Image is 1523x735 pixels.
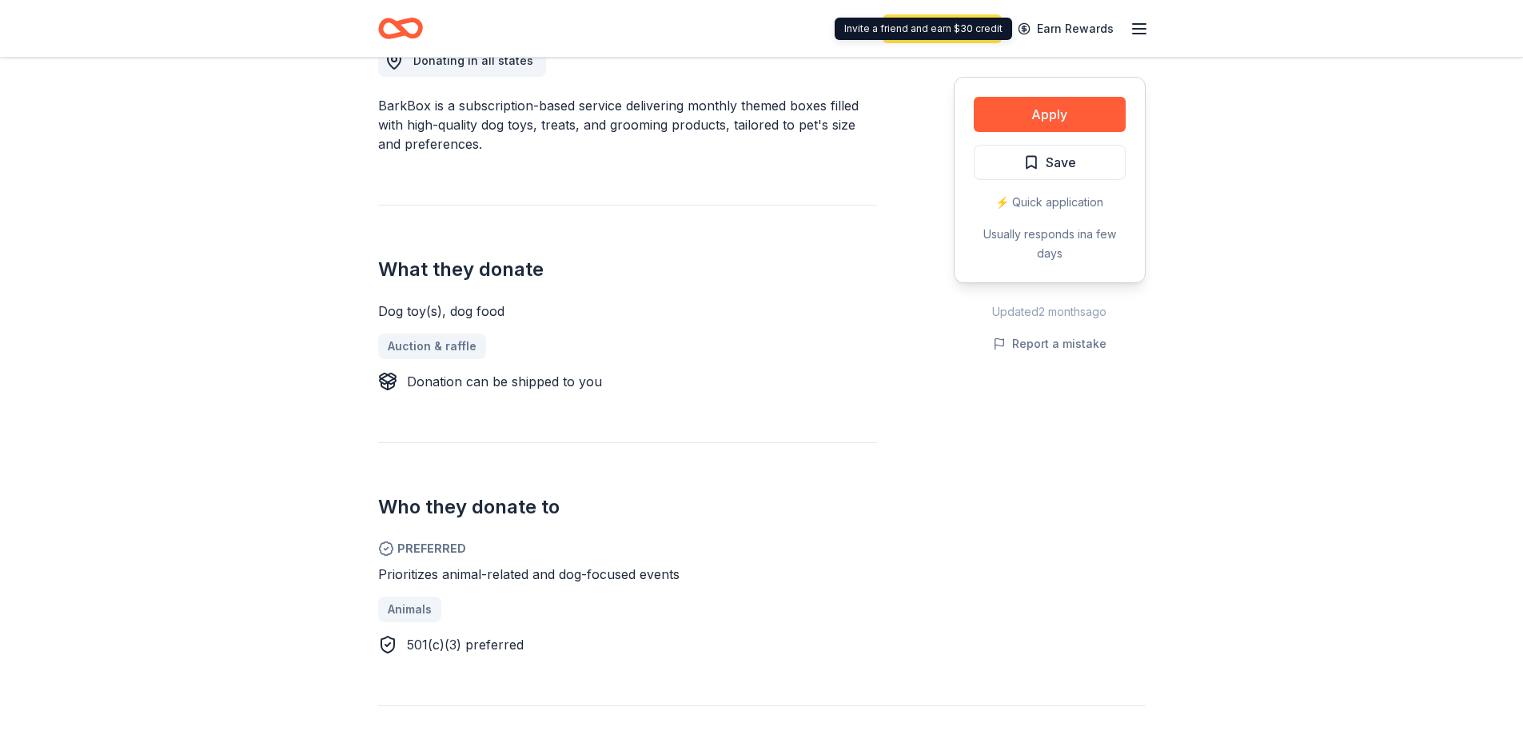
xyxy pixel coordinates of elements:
[954,302,1146,322] div: Updated 2 months ago
[378,257,877,282] h2: What they donate
[883,14,1002,43] a: Start free trial
[378,302,877,321] div: Dog toy(s), dog food
[974,145,1126,180] button: Save
[378,96,877,154] div: BarkBox is a subscription-based service delivering monthly themed boxes filled with high-quality ...
[1008,14,1123,43] a: Earn Rewards
[378,566,680,582] span: Prioritizes animal-related and dog-focused events
[413,54,533,67] span: Donating in all states
[974,193,1126,212] div: ⚡️ Quick application
[407,637,524,653] span: 501(c)(3) preferred
[974,97,1126,132] button: Apply
[1046,152,1076,173] span: Save
[378,494,877,520] h2: Who they donate to
[835,18,1012,40] div: Invite a friend and earn $30 credit
[974,225,1126,263] div: Usually responds in a few days
[407,372,602,391] div: Donation can be shipped to you
[993,334,1106,354] button: Report a mistake
[378,10,423,47] a: Home
[378,539,877,558] span: Preferred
